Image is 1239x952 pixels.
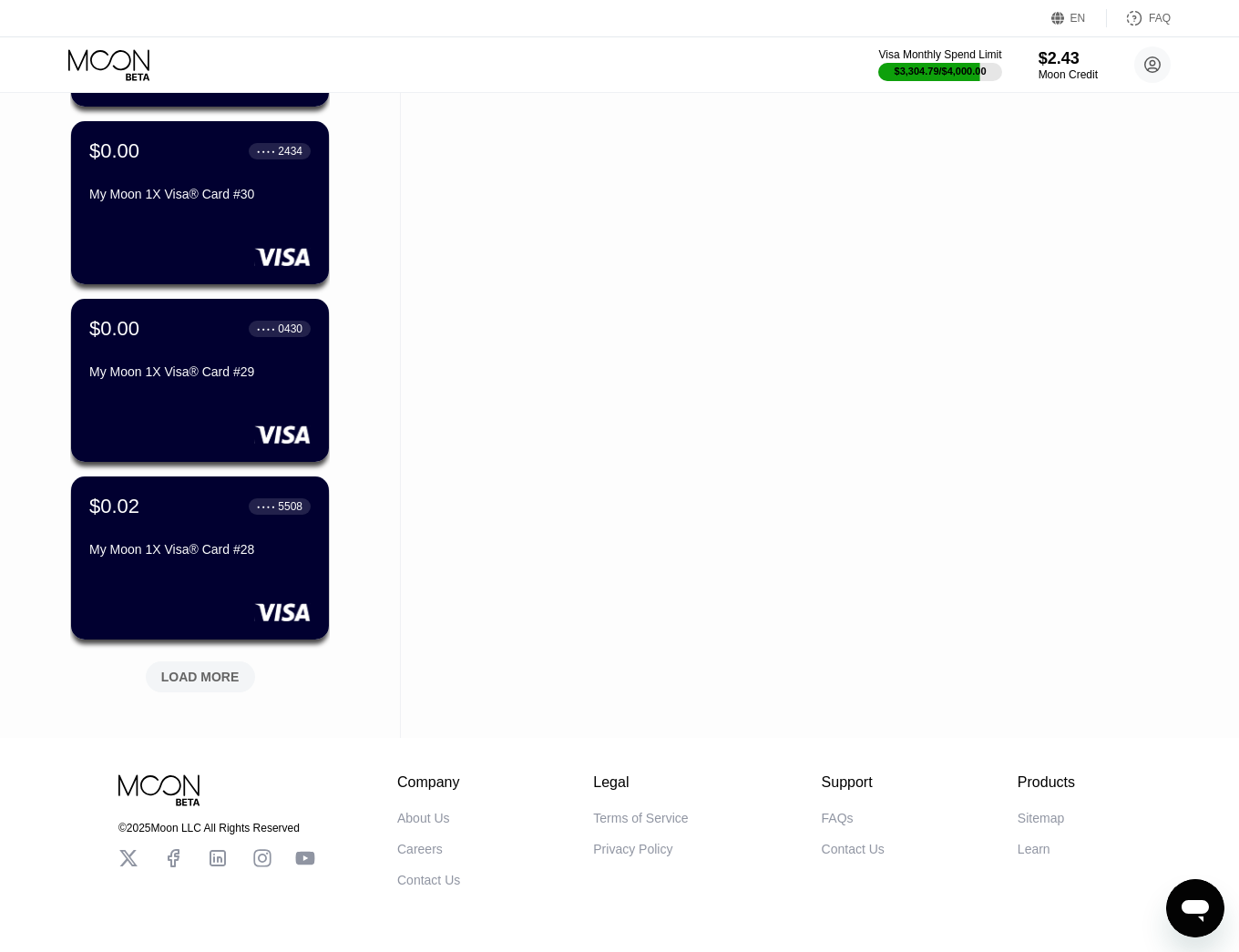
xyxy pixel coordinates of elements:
div: 2434 [278,145,302,158]
div: 0430 [278,322,302,335]
div: $2.43Moon Credit [1039,49,1098,81]
div: Sitemap [1018,811,1064,825]
div: Company [397,774,460,791]
div: $0.00● ● ● ●0430My Moon 1X Visa® Card #29 [71,299,329,462]
div: Contact Us [397,873,460,887]
div: Contact Us [822,842,885,856]
div: Visa Monthly Spend Limit$3,304.79/$4,000.00 [878,48,1001,81]
iframe: Button to launch messaging window [1166,879,1224,937]
div: Careers [397,842,443,856]
div: Support [822,774,885,791]
div: $0.02● ● ● ●5508My Moon 1X Visa® Card #28 [71,476,329,640]
div: Learn [1018,842,1050,856]
div: EN [1070,12,1086,25]
div: FAQ [1107,9,1171,27]
div: Terms of Service [593,811,688,825]
div: $3,304.79 / $4,000.00 [895,66,987,77]
div: $0.00 [89,317,139,341]
div: Privacy Policy [593,842,672,856]
div: Legal [593,774,688,791]
div: About Us [397,811,450,825]
div: Moon Credit [1039,68,1098,81]
div: ● ● ● ● [257,326,275,332]
div: My Moon 1X Visa® Card #30 [89,187,311,201]
div: FAQs [822,811,854,825]
div: $0.00 [89,139,139,163]
div: $2.43 [1039,49,1098,68]
div: ● ● ● ● [257,504,275,509]
div: EN [1051,9,1107,27]
div: My Moon 1X Visa® Card #28 [89,542,311,557]
div: Products [1018,774,1075,791]
div: $0.00● ● ● ●2434My Moon 1X Visa® Card #30 [71,121,329,284]
div: $0.02 [89,495,139,518]
div: FAQ [1149,12,1171,25]
div: © 2025 Moon LLC All Rights Reserved [118,822,315,834]
div: 5508 [278,500,302,513]
div: Visa Monthly Spend Limit [878,48,1001,61]
div: LOAD MORE [132,654,269,692]
div: ● ● ● ● [257,148,275,154]
div: LOAD MORE [161,669,240,685]
div: My Moon 1X Visa® Card #29 [89,364,311,379]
